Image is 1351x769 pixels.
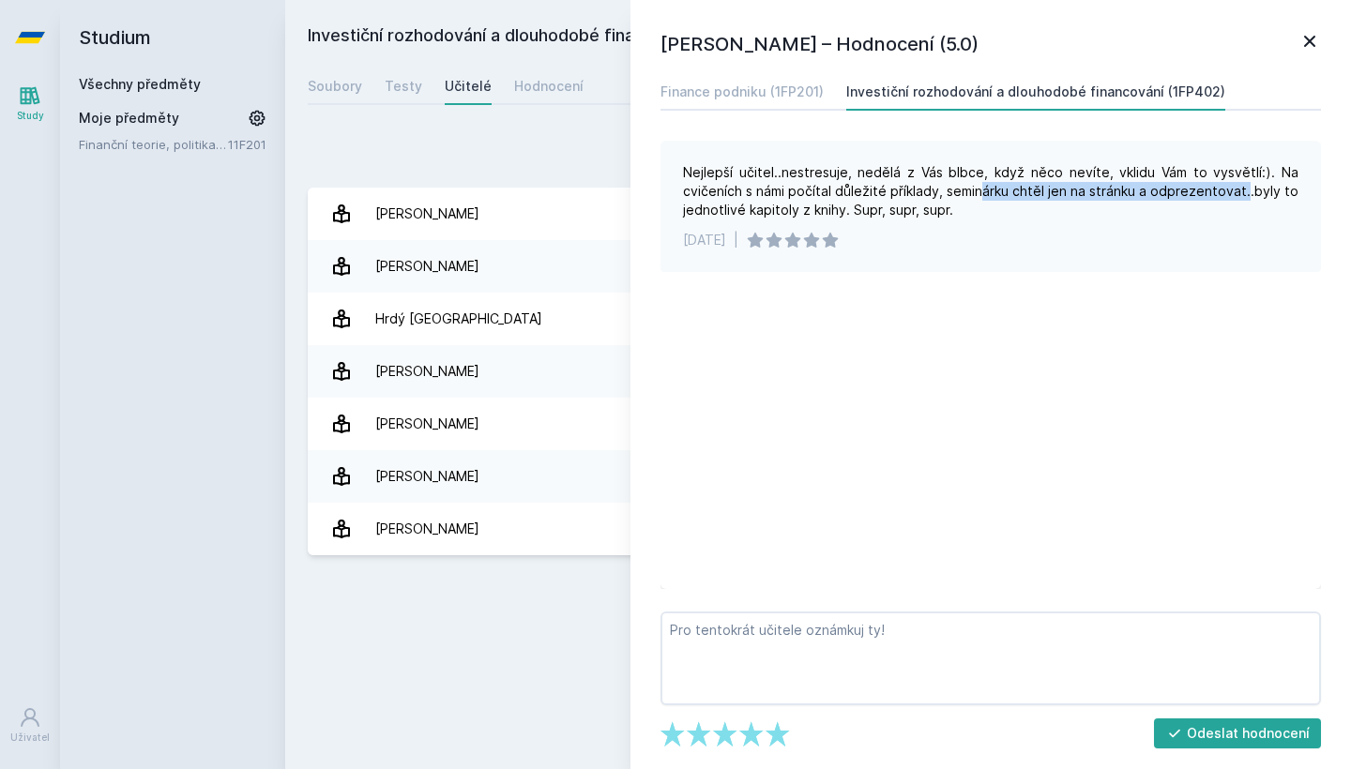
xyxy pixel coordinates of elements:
[445,77,492,96] div: Učitelé
[514,68,584,105] a: Hodnocení
[375,405,479,443] div: [PERSON_NAME]
[375,353,479,390] div: [PERSON_NAME]
[308,23,1118,53] h2: Investiční rozhodování a dlouhodobé financování (1FP402)
[4,75,56,132] a: Study
[4,697,56,754] a: Uživatel
[308,68,362,105] a: Soubory
[683,231,726,249] div: [DATE]
[375,458,479,495] div: [PERSON_NAME]
[10,731,50,745] div: Uživatel
[734,231,738,249] div: |
[445,68,492,105] a: Učitelé
[308,293,1328,345] a: Hrdý [GEOGRAPHIC_DATA] 1 hodnocení 5.0
[308,240,1328,293] a: [PERSON_NAME] 8 hodnocení 1.4
[514,77,584,96] div: Hodnocení
[375,248,479,285] div: [PERSON_NAME]
[385,77,422,96] div: Testy
[79,135,228,154] a: Finanční teorie, politika a instituce
[308,450,1328,503] a: [PERSON_NAME] 14 hodnocení 4.0
[308,345,1328,398] a: [PERSON_NAME] 1 hodnocení 2.0
[308,188,1328,240] a: [PERSON_NAME] 6 hodnocení 2.8
[385,68,422,105] a: Testy
[375,510,479,548] div: [PERSON_NAME]
[308,398,1328,450] a: [PERSON_NAME] 1 hodnocení 5.0
[228,137,266,152] a: 11F201
[375,300,542,338] div: Hrdý [GEOGRAPHIC_DATA]
[79,76,201,92] a: Všechny předměty
[308,503,1328,555] a: [PERSON_NAME] 5 hodnocení 4.0
[375,195,479,233] div: [PERSON_NAME]
[683,163,1298,219] div: Nejlepší učitel..nestresuje, nedělá z Vás blbce, když něco nevíte, vklidu Vám to vysvětlí:). Na c...
[17,109,44,123] div: Study
[79,109,179,128] span: Moje předměty
[308,77,362,96] div: Soubory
